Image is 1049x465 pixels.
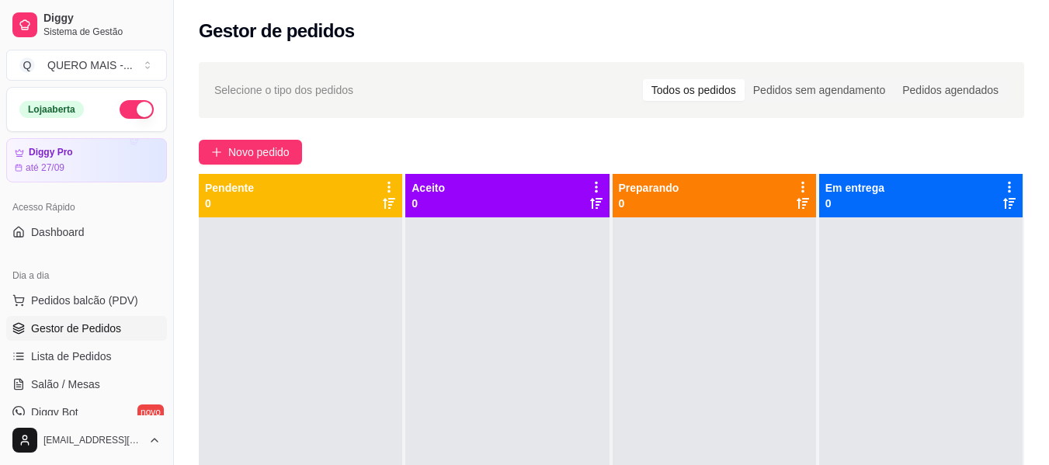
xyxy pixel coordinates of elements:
[825,196,884,211] p: 0
[825,180,884,196] p: Em entrega
[228,144,290,161] span: Novo pedido
[47,57,133,73] div: QUERO MAIS - ...
[619,180,679,196] p: Preparando
[894,79,1007,101] div: Pedidos agendados
[6,138,167,182] a: Diggy Proaté 27/09
[31,321,121,336] span: Gestor de Pedidos
[745,79,894,101] div: Pedidos sem agendamento
[619,196,679,211] p: 0
[6,195,167,220] div: Acesso Rápido
[211,147,222,158] span: plus
[6,288,167,313] button: Pedidos balcão (PDV)
[6,6,167,43] a: DiggySistema de Gestão
[6,220,167,245] a: Dashboard
[214,82,353,99] span: Selecione o tipo dos pedidos
[6,400,167,425] a: Diggy Botnovo
[6,344,167,369] a: Lista de Pedidos
[31,293,138,308] span: Pedidos balcão (PDV)
[31,349,112,364] span: Lista de Pedidos
[31,377,100,392] span: Salão / Mesas
[19,57,35,73] span: Q
[29,147,73,158] article: Diggy Pro
[120,100,154,119] button: Alterar Status
[6,422,167,459] button: [EMAIL_ADDRESS][DOMAIN_NAME]
[412,180,445,196] p: Aceito
[31,404,78,420] span: Diggy Bot
[43,26,161,38] span: Sistema de Gestão
[412,196,445,211] p: 0
[31,224,85,240] span: Dashboard
[6,316,167,341] a: Gestor de Pedidos
[205,180,254,196] p: Pendente
[205,196,254,211] p: 0
[6,50,167,81] button: Select a team
[43,434,142,446] span: [EMAIL_ADDRESS][DOMAIN_NAME]
[6,263,167,288] div: Dia a dia
[43,12,161,26] span: Diggy
[19,101,84,118] div: Loja aberta
[199,19,355,43] h2: Gestor de pedidos
[199,140,302,165] button: Novo pedido
[643,79,745,101] div: Todos os pedidos
[6,372,167,397] a: Salão / Mesas
[26,161,64,174] article: até 27/09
